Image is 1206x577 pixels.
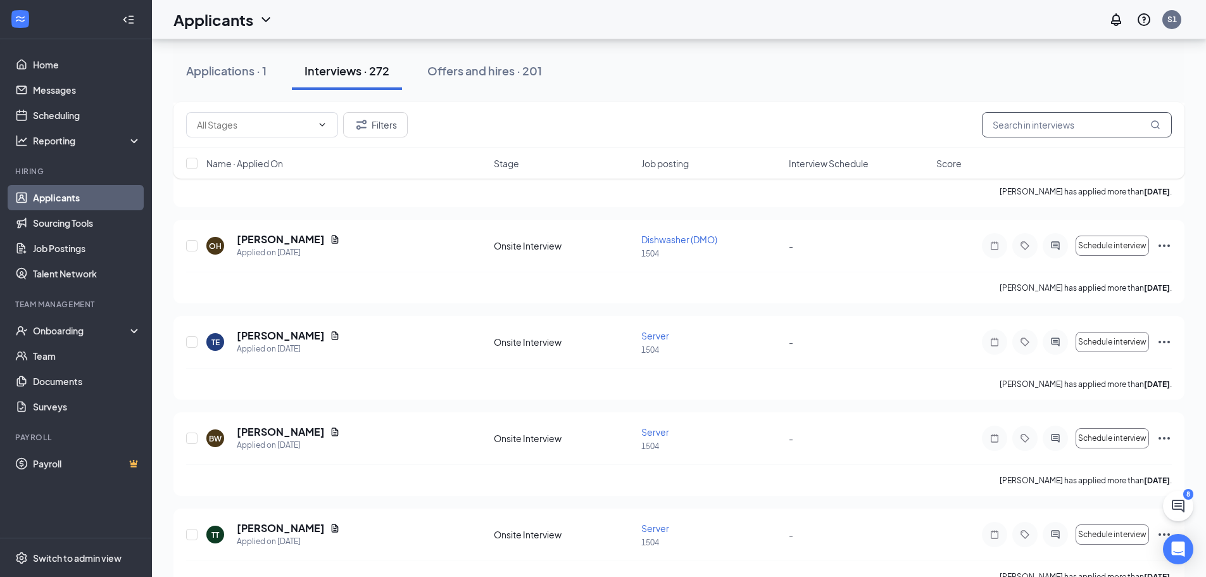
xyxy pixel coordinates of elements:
svg: Tag [1017,529,1033,540]
svg: Analysis [15,134,28,147]
span: - [789,336,793,348]
div: Hiring [15,166,139,177]
p: [PERSON_NAME] has applied more than . [1000,282,1172,293]
p: 1504 [641,248,781,259]
span: Job posting [641,157,689,170]
div: Applications · 1 [186,63,267,79]
svg: ActiveChat [1048,529,1063,540]
span: Schedule interview [1078,434,1146,443]
a: Sourcing Tools [33,210,141,236]
div: TE [211,337,220,348]
svg: WorkstreamLogo [14,13,27,25]
h5: [PERSON_NAME] [237,232,325,246]
div: TT [211,529,219,540]
span: Schedule interview [1078,530,1146,539]
span: - [789,240,793,251]
a: Documents [33,369,141,394]
span: - [789,529,793,540]
div: Applied on [DATE] [237,439,340,452]
svg: Tag [1017,337,1033,347]
div: Applied on [DATE] [237,343,340,355]
svg: UserCheck [15,324,28,337]
p: 1504 [641,441,781,452]
a: Talent Network [33,261,141,286]
svg: Tag [1017,241,1033,251]
span: Interview Schedule [789,157,869,170]
span: Schedule interview [1078,241,1146,250]
h5: [PERSON_NAME] [237,521,325,535]
svg: Note [987,337,1002,347]
svg: Note [987,529,1002,540]
div: Onsite Interview [494,239,634,252]
svg: Document [330,234,340,244]
svg: ChevronDown [317,120,327,130]
svg: Document [330,331,340,341]
button: Schedule interview [1076,428,1149,448]
svg: ActiveChat [1048,241,1063,251]
svg: ChevronDown [258,12,273,27]
b: [DATE] [1144,379,1170,389]
p: [PERSON_NAME] has applied more than . [1000,475,1172,486]
svg: Ellipses [1157,238,1172,253]
div: S1 [1167,14,1177,25]
a: Team [33,343,141,369]
svg: Document [330,523,340,533]
span: - [789,433,793,444]
svg: ActiveChat [1048,337,1063,347]
span: Name · Applied On [206,157,283,170]
svg: Collapse [122,13,135,26]
div: Onsite Interview [494,528,634,541]
svg: Ellipses [1157,431,1172,446]
b: [DATE] [1144,187,1170,196]
div: Team Management [15,299,139,310]
span: Stage [494,157,519,170]
p: 1504 [641,537,781,548]
input: Search in interviews [982,112,1172,137]
div: Open Intercom Messenger [1163,534,1193,564]
b: [DATE] [1144,476,1170,485]
h1: Applicants [173,9,253,30]
div: Onsite Interview [494,336,634,348]
p: 1504 [641,345,781,355]
span: Dishwasher (DMO) [641,234,717,245]
span: Score [936,157,962,170]
p: [PERSON_NAME] has applied more than . [1000,186,1172,197]
svg: QuestionInfo [1136,12,1152,27]
div: Switch to admin view [33,552,122,564]
svg: Filter [354,117,369,132]
span: Server [641,523,669,534]
svg: Document [330,427,340,437]
a: Scheduling [33,103,141,128]
a: PayrollCrown [33,451,141,476]
button: Filter Filters [343,112,408,137]
button: Schedule interview [1076,332,1149,352]
svg: Notifications [1109,12,1124,27]
div: Payroll [15,432,139,443]
svg: Note [987,241,1002,251]
span: Server [641,426,669,438]
button: Schedule interview [1076,524,1149,545]
div: 8 [1183,489,1193,500]
svg: Note [987,433,1002,443]
span: Schedule interview [1078,338,1146,346]
h5: [PERSON_NAME] [237,425,325,439]
div: OH [209,241,222,251]
div: Applied on [DATE] [237,535,340,548]
button: ChatActive [1163,491,1193,521]
a: Job Postings [33,236,141,261]
svg: Ellipses [1157,527,1172,542]
span: Server [641,330,669,341]
svg: ChatActive [1171,498,1186,514]
div: BW [209,433,222,444]
input: All Stages [197,118,312,132]
svg: Settings [15,552,28,564]
svg: MagnifyingGlass [1150,120,1160,130]
a: Applicants [33,185,141,210]
a: Surveys [33,394,141,419]
div: Onboarding [33,324,130,337]
a: Messages [33,77,141,103]
svg: Tag [1017,433,1033,443]
p: [PERSON_NAME] has applied more than . [1000,379,1172,390]
svg: ActiveChat [1048,433,1063,443]
div: Applied on [DATE] [237,246,340,259]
